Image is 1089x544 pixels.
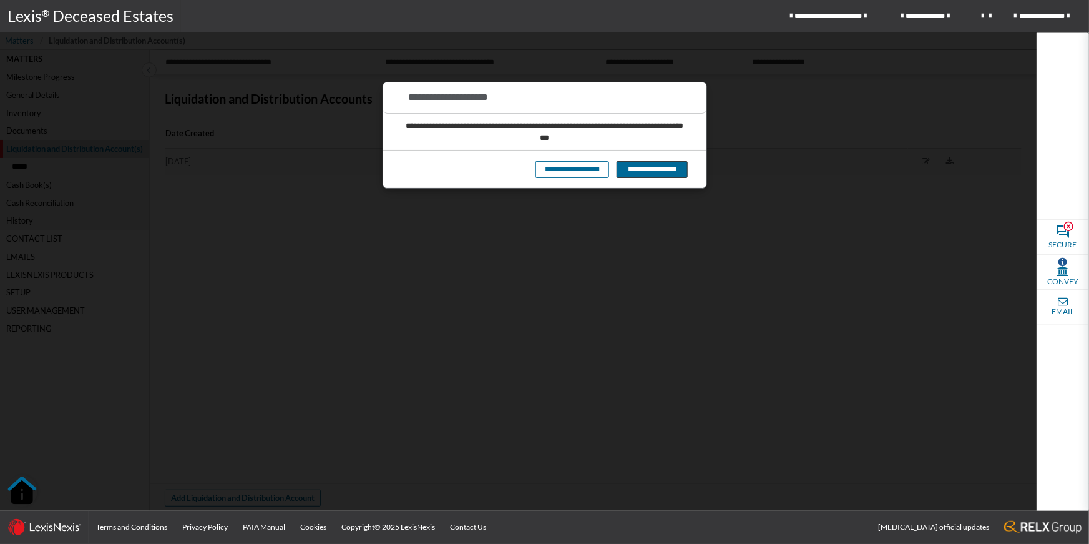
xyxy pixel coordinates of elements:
p: ® [42,6,52,27]
a: PAIA Manual [235,511,293,543]
span: Convey [1047,276,1078,287]
span: Secure [1049,239,1077,250]
a: [MEDICAL_DATA] official updates [871,511,997,543]
img: RELX_logo.65c3eebe.png [1004,521,1082,534]
span: Email [1052,307,1074,318]
a: Terms and Conditions [89,511,175,543]
img: LexisNexis_logo.0024414d.png [7,518,81,536]
a: Contact Us [442,511,494,543]
a: Cookies [293,511,334,543]
button: Open Resource Center [6,475,37,507]
a: Copyright© 2025 LexisNexis [334,511,442,543]
a: Privacy Policy [175,511,235,543]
